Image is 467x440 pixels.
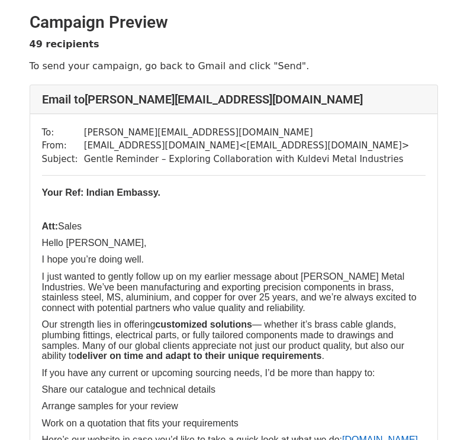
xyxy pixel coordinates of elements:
td: Gentle Reminder – Exploring Collaboration with Kuldevi Metal Industries [84,153,410,166]
span: Our strength lies in offering — whether it’s brass cable glands, plumbing fittings, electrical pa... [42,319,404,361]
td: From: [42,139,84,153]
span: Hello [PERSON_NAME], [42,238,147,248]
span: Arrange samples for your review [42,401,178,411]
p: To send your campaign, go back to Gmail and click "Send". [30,60,438,72]
h2: Campaign Preview [30,12,438,33]
td: To: [42,126,84,140]
h4: Email to [PERSON_NAME][EMAIL_ADDRESS][DOMAIN_NAME] [42,92,426,106]
b: deliver on time and adapt to their unique requirements [76,351,321,361]
span: Sales [58,221,82,231]
td: [PERSON_NAME][EMAIL_ADDRESS][DOMAIN_NAME] [84,126,410,140]
strong: 49 recipients [30,38,99,50]
span: Att: [42,221,59,231]
span: I hope you’re doing well. [42,254,144,264]
span: Work on a quotation that fits your requirements [42,418,239,428]
b: customized solutions [155,319,252,329]
td: Subject: [42,153,84,166]
span: If you have any current or upcoming sourcing needs, I’d be more than happy to: [42,368,375,378]
span: Your Ref: Indian Embassy. [42,187,160,198]
td: [EMAIL_ADDRESS][DOMAIN_NAME] < [EMAIL_ADDRESS][DOMAIN_NAME] > [84,139,410,153]
span: Share our catalogue and technical details [42,384,216,394]
span: I just wanted to gently follow up on my earlier message about [PERSON_NAME] Metal Industries. We’... [42,271,417,313]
